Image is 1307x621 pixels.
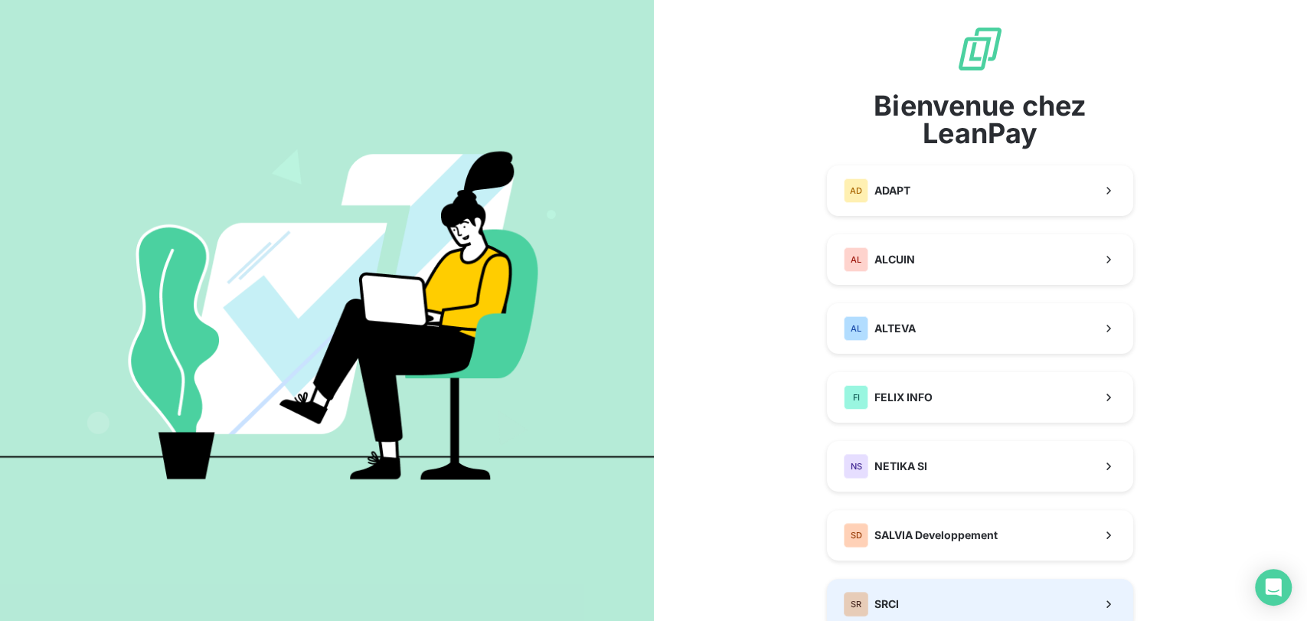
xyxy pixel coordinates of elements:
[827,234,1133,285] button: ALALCUIN
[874,252,915,267] span: ALCUIN
[844,247,868,272] div: AL
[874,596,899,612] span: SRCI
[874,390,933,405] span: FELIX INFO
[874,183,910,198] span: ADAPT
[844,316,868,341] div: AL
[874,459,927,474] span: NETIKA SI
[844,592,868,616] div: SR
[827,303,1133,354] button: ALALTEVA
[844,454,868,479] div: NS
[827,510,1133,561] button: SDSALVIA Developpement
[874,321,916,336] span: ALTEVA
[844,523,868,547] div: SD
[874,528,998,543] span: SALVIA Developpement
[827,372,1133,423] button: FIFELIX INFO
[827,92,1133,147] span: Bienvenue chez LeanPay
[956,25,1005,74] img: logo sigle
[844,385,868,410] div: FI
[827,441,1133,492] button: NSNETIKA SI
[827,165,1133,216] button: ADADAPT
[1255,569,1292,606] div: Open Intercom Messenger
[844,178,868,203] div: AD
